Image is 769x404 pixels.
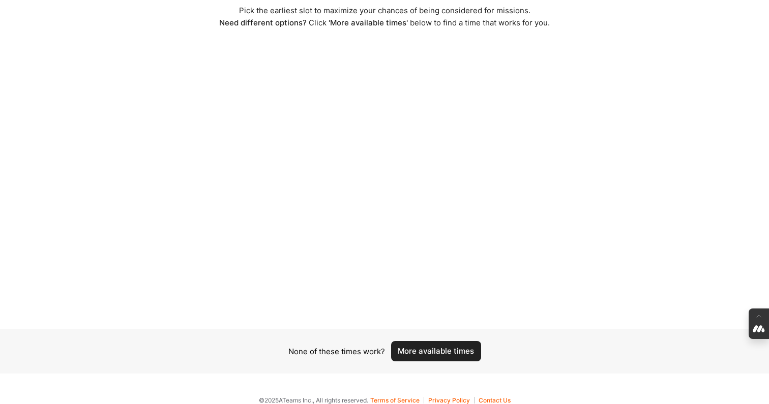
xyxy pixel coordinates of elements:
[370,397,424,403] button: Terms of Service
[329,18,408,27] span: 'More available times'
[428,397,475,403] button: Privacy Policy
[479,397,511,403] button: Contact Us
[288,346,385,357] div: None of these times work?
[391,341,481,361] button: More available times
[219,18,307,27] span: Need different options?
[219,5,550,29] div: Pick the earliest slot to maximize your chances of being considered for missions. Click below to ...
